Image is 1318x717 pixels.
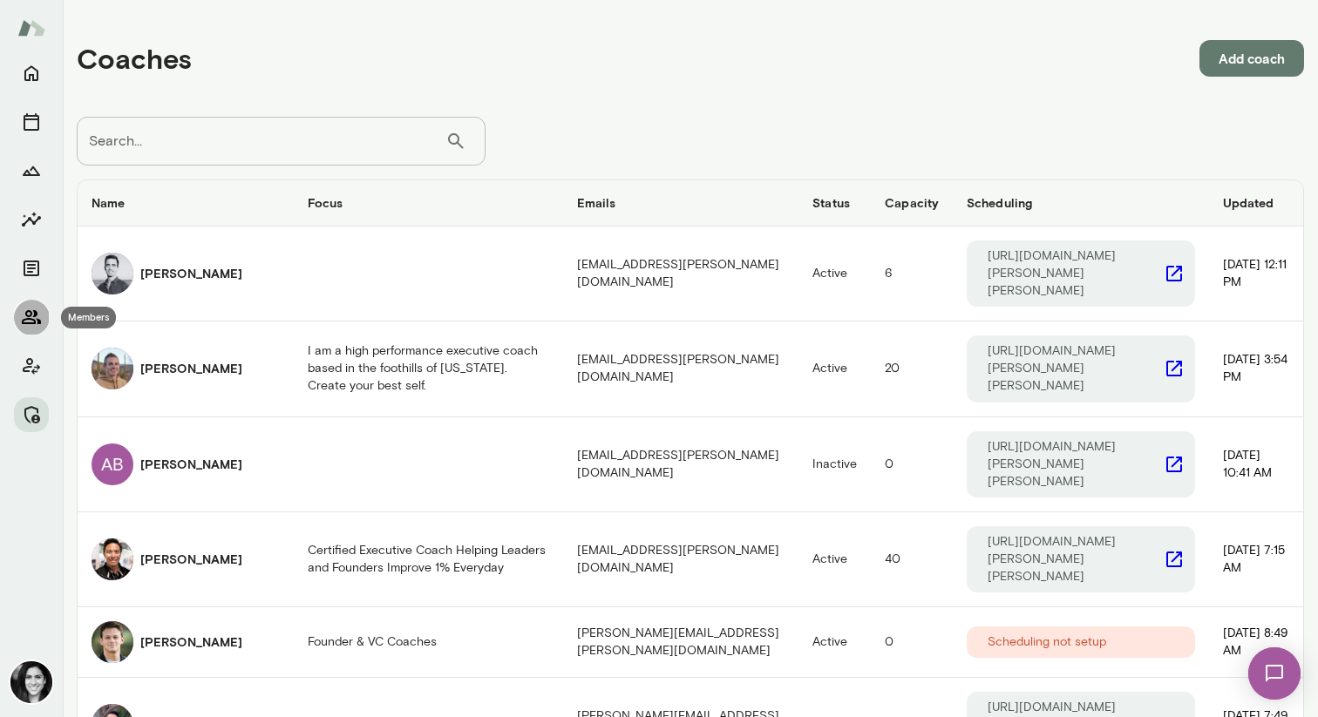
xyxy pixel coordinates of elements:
[988,533,1164,585] p: [URL][DOMAIN_NAME][PERSON_NAME][PERSON_NAME]
[988,633,1106,651] p: Scheduling not setup
[798,417,871,512] td: Inactive
[294,607,563,678] td: Founder & VC Coaches
[1209,512,1303,607] td: [DATE] 7:15 AM
[140,633,242,651] h6: [PERSON_NAME]
[1199,40,1304,77] button: Add coach
[1223,194,1289,212] h6: Updated
[871,607,953,678] td: 0
[14,56,49,91] button: Home
[14,300,49,335] button: Members
[988,247,1164,300] p: [URL][DOMAIN_NAME][PERSON_NAME][PERSON_NAME]
[14,202,49,237] button: Insights
[92,443,133,485] div: AB
[14,348,49,383] button: Client app
[798,227,871,321] td: Active
[14,105,49,139] button: Sessions
[577,194,785,212] h6: Emails
[17,11,45,44] img: Mento
[1209,417,1303,512] td: [DATE] 10:41 AM
[563,607,798,678] td: [PERSON_NAME][EMAIL_ADDRESS][PERSON_NAME][DOMAIN_NAME]
[563,321,798,416] td: [EMAIL_ADDRESS][PERSON_NAME][DOMAIN_NAME]
[92,194,280,212] h6: Name
[812,194,857,212] h6: Status
[10,661,52,703] img: Jamie Albers
[798,512,871,607] td: Active
[294,512,563,607] td: Certified Executive Coach Helping Leaders and Founders Improve 1% Everyday
[988,342,1164,395] p: [URL][DOMAIN_NAME][PERSON_NAME][PERSON_NAME]
[14,397,49,432] button: Manage
[871,321,953,416] td: 20
[988,438,1164,490] p: [URL][DOMAIN_NAME][PERSON_NAME][PERSON_NAME]
[92,253,133,294] img: Adam Lurie
[140,551,242,568] h6: [PERSON_NAME]
[294,321,563,416] td: I am a high performance executive coach based in the foothills of [US_STATE]. Create your best self.
[871,417,953,512] td: 0
[77,42,192,75] h4: Coaches
[92,348,133,389] img: Adam Griffin
[140,456,242,473] h6: [PERSON_NAME]
[563,512,798,607] td: [EMAIL_ADDRESS][PERSON_NAME][DOMAIN_NAME]
[1209,607,1303,678] td: [DATE] 8:49 AM
[61,307,116,328] div: Members
[140,265,242,282] h6: [PERSON_NAME]
[885,194,939,212] h6: Capacity
[14,153,49,188] button: Growth Plan
[14,251,49,286] button: Documents
[140,360,242,377] h6: [PERSON_NAME]
[798,607,871,678] td: Active
[92,621,133,663] img: Alex Marcus
[871,227,953,321] td: 6
[563,227,798,321] td: [EMAIL_ADDRESS][PERSON_NAME][DOMAIN_NAME]
[967,194,1195,212] h6: Scheduling
[92,538,133,580] img: Albert Villarde
[871,512,953,607] td: 40
[798,321,871,416] td: Active
[1209,227,1303,321] td: [DATE] 12:11 PM
[563,417,798,512] td: [EMAIL_ADDRESS][PERSON_NAME][DOMAIN_NAME]
[308,194,549,212] h6: Focus
[1209,321,1303,416] td: [DATE] 3:54 PM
